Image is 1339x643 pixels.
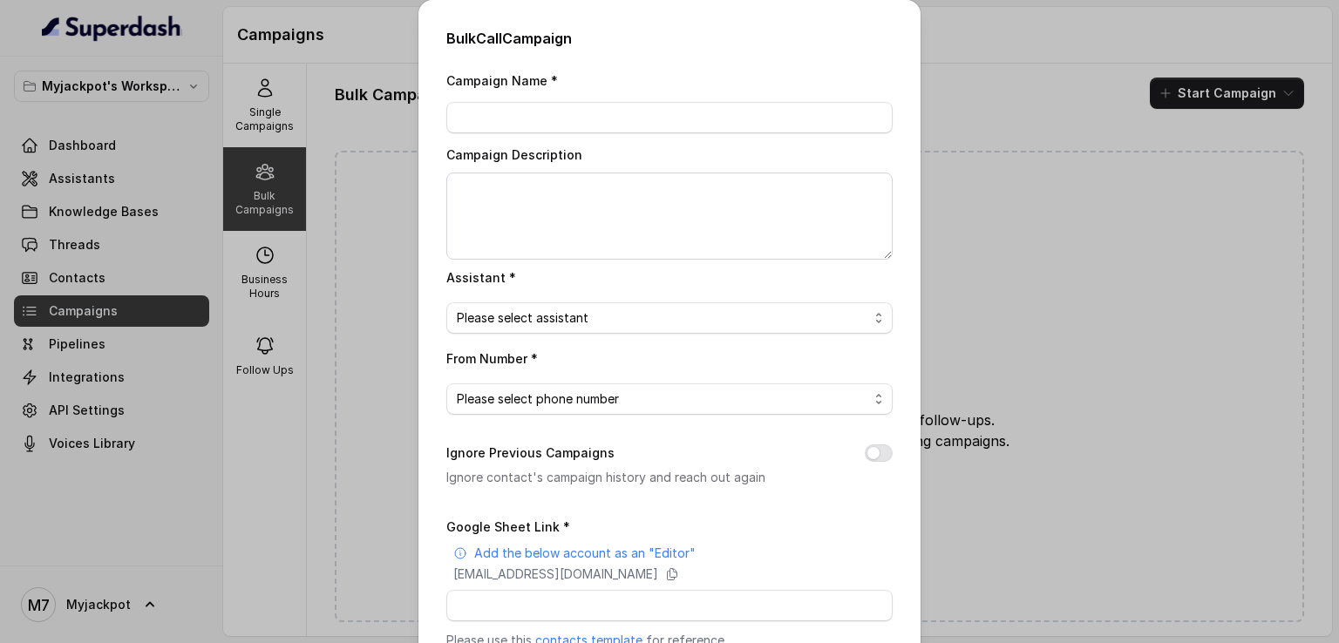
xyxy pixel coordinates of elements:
[446,28,893,49] h2: Bulk Call Campaign
[446,351,538,366] label: From Number *
[446,270,516,285] label: Assistant *
[446,302,893,334] button: Please select assistant
[474,545,696,562] p: Add the below account as an "Editor"
[446,73,558,88] label: Campaign Name *
[446,383,893,415] button: Please select phone number
[446,443,615,464] label: Ignore Previous Campaigns
[457,308,868,328] span: Please select assistant
[446,519,570,534] label: Google Sheet Link *
[453,565,658,583] p: [EMAIL_ADDRESS][DOMAIN_NAME]
[457,389,868,409] span: Please select phone number
[446,147,582,162] label: Campaign Description
[446,467,837,488] p: Ignore contact's campaign history and reach out again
